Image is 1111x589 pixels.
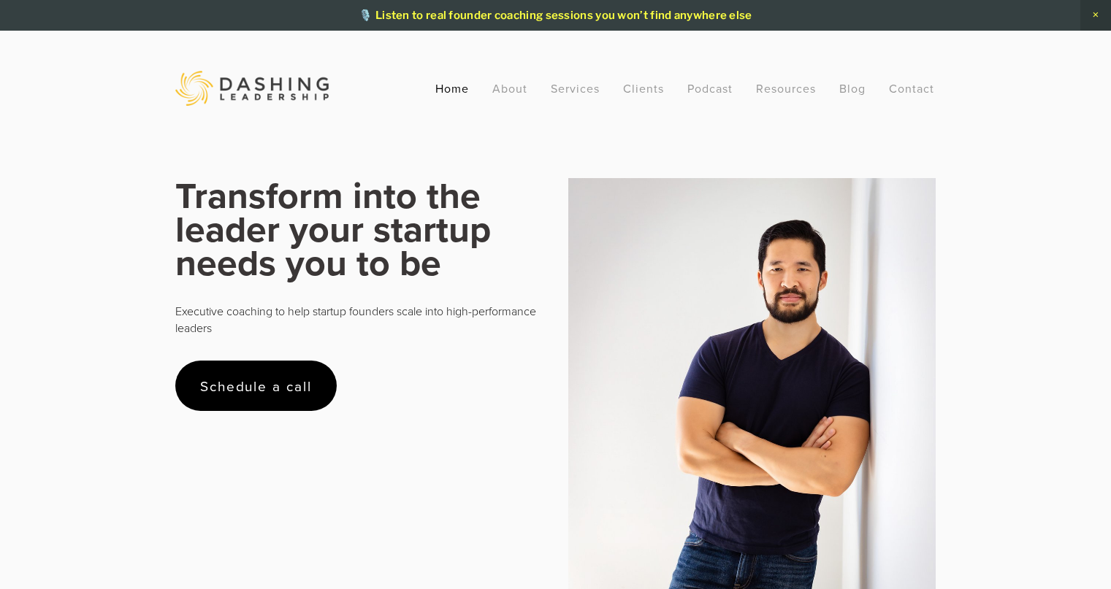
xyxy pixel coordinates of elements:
[175,361,337,411] a: Schedule a call
[839,75,866,101] a: Blog
[551,75,600,101] a: Services
[756,80,816,96] a: Resources
[175,169,500,288] strong: Transform into the leader your startup needs you to be
[435,75,469,101] a: Home
[492,75,527,101] a: About
[623,75,664,101] a: Clients
[175,71,329,106] img: Dashing Leadership
[687,75,733,101] a: Podcast
[889,75,934,101] a: Contact
[175,303,543,336] p: Executive coaching to help startup founders scale into high-performance leaders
